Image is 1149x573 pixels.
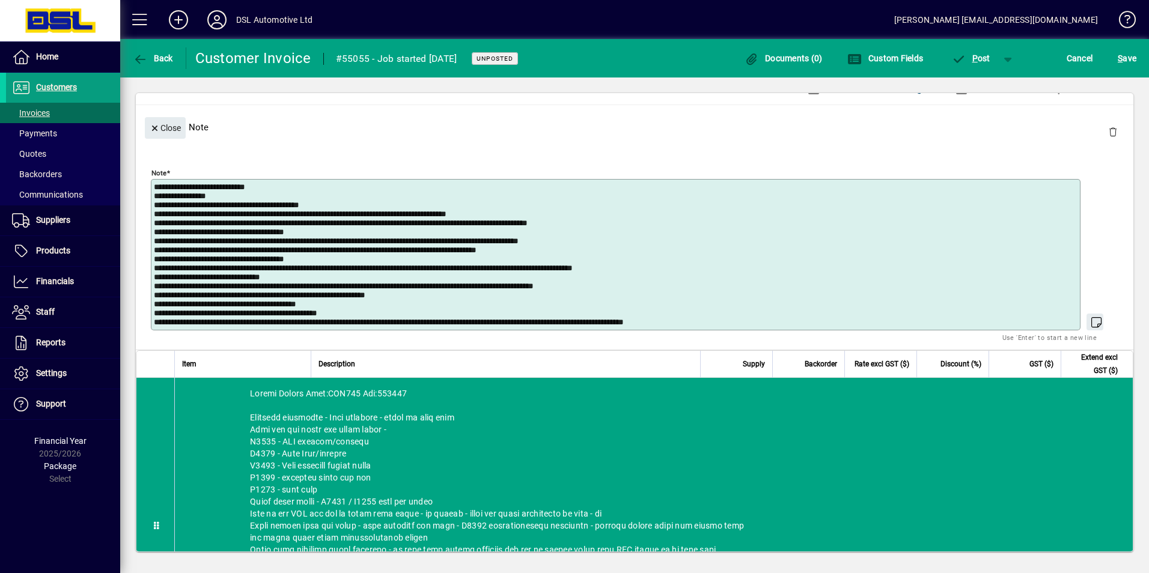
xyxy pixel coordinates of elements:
[6,359,120,389] a: Settings
[318,357,355,371] span: Description
[136,105,1133,149] div: Note
[36,215,70,225] span: Suppliers
[44,461,76,471] span: Package
[1064,47,1096,69] button: Cancel
[36,307,55,317] span: Staff
[12,129,57,138] span: Payments
[36,276,74,286] span: Financials
[36,368,67,378] span: Settings
[142,122,189,133] app-page-header-button: Close
[6,267,120,297] a: Financials
[1115,47,1139,69] button: Save
[1002,330,1097,344] mat-hint: Use 'Enter' to start a new line
[847,53,923,63] span: Custom Fields
[745,53,823,63] span: Documents (0)
[477,55,513,62] span: Unposted
[6,236,120,266] a: Products
[855,357,909,371] span: Rate excl GST ($)
[1118,49,1136,68] span: ave
[6,42,120,72] a: Home
[195,49,311,68] div: Customer Invoice
[894,10,1098,29] div: [PERSON_NAME] [EMAIL_ADDRESS][DOMAIN_NAME]
[6,389,120,419] a: Support
[805,357,837,371] span: Backorder
[1067,49,1093,68] span: Cancel
[1068,351,1118,377] span: Extend excl GST ($)
[12,108,50,118] span: Invoices
[12,149,46,159] span: Quotes
[6,297,120,327] a: Staff
[1099,126,1127,137] app-page-header-button: Delete
[12,169,62,179] span: Backorders
[36,246,70,255] span: Products
[1110,2,1134,41] a: Knowledge Base
[1099,117,1127,146] button: Delete
[236,10,312,29] div: DSL Automotive Ltd
[130,47,176,69] button: Back
[145,117,186,139] button: Close
[120,47,186,69] app-page-header-button: Back
[36,399,66,408] span: Support
[951,53,990,63] span: ost
[742,47,826,69] button: Documents (0)
[6,328,120,358] a: Reports
[12,190,83,199] span: Communications
[336,49,457,68] div: #55055 - Job started [DATE]
[1046,78,1106,100] button: Product
[6,123,120,144] a: Payments
[945,47,996,69] button: Post
[133,53,173,63] span: Back
[6,164,120,184] a: Backorders
[150,118,181,138] span: Close
[34,436,87,446] span: Financial Year
[151,169,166,177] mat-label: Note
[159,9,198,31] button: Add
[6,205,120,235] a: Suppliers
[6,144,120,164] a: Quotes
[36,338,66,347] span: Reports
[6,184,120,205] a: Communications
[1118,53,1123,63] span: S
[182,357,197,371] span: Item
[36,82,77,92] span: Customers
[743,357,765,371] span: Supply
[198,9,236,31] button: Profile
[940,357,981,371] span: Discount (%)
[6,103,120,123] a: Invoices
[36,52,58,61] span: Home
[972,53,978,63] span: P
[1029,357,1053,371] span: GST ($)
[844,47,926,69] button: Custom Fields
